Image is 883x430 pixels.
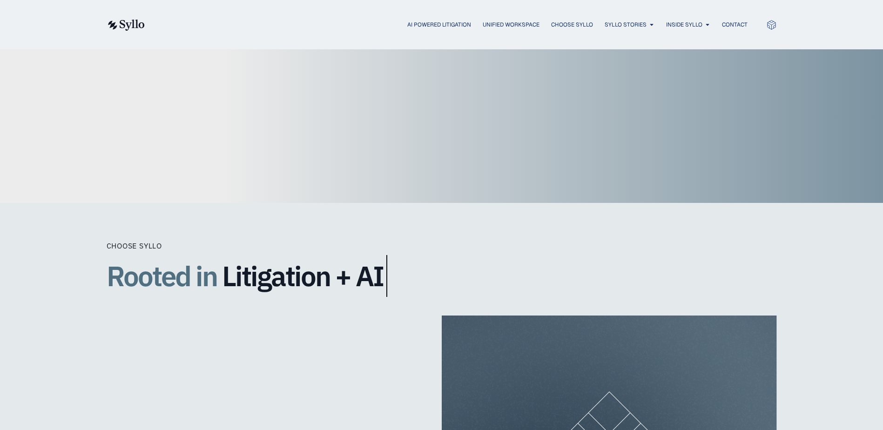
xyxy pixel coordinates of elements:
a: Unified Workspace [483,20,539,29]
a: Contact [722,20,748,29]
a: Inside Syllo [666,20,702,29]
a: Syllo Stories [605,20,647,29]
span: Rooted in [107,255,217,297]
div: Choose Syllo [107,240,479,251]
span: Litigation + AI [222,261,383,291]
a: AI Powered Litigation [407,20,471,29]
nav: Menu [163,20,748,29]
a: Choose Syllo [551,20,593,29]
img: syllo [107,20,145,31]
div: Menu Toggle [163,20,748,29]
